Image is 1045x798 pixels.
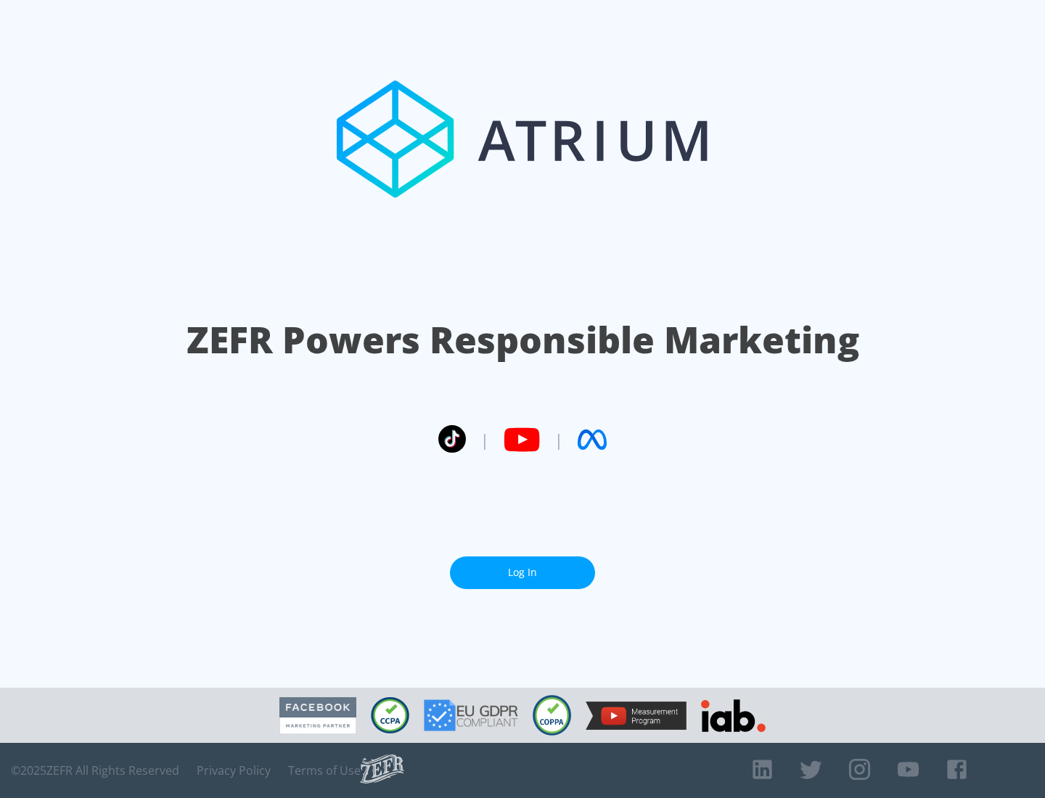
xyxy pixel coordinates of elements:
a: Privacy Policy [197,763,271,778]
img: GDPR Compliant [424,699,518,731]
span: | [480,429,489,451]
a: Log In [450,556,595,589]
a: Terms of Use [288,763,361,778]
img: Facebook Marketing Partner [279,697,356,734]
span: © 2025 ZEFR All Rights Reserved [11,763,179,778]
img: CCPA Compliant [371,697,409,733]
img: COPPA Compliant [533,695,571,736]
h1: ZEFR Powers Responsible Marketing [187,315,859,365]
img: YouTube Measurement Program [586,702,687,730]
span: | [554,429,563,451]
img: IAB [701,699,766,732]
